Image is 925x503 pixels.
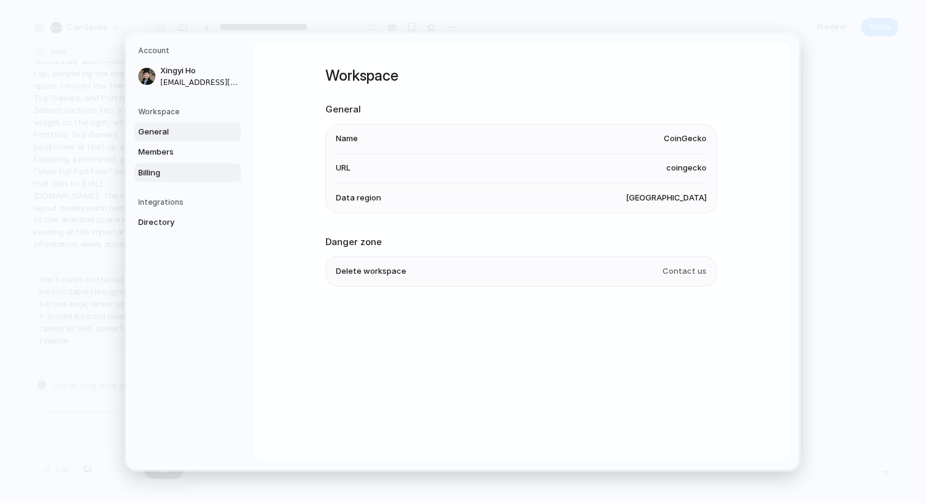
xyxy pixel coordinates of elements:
[336,192,381,204] span: Data region
[135,163,241,183] a: Billing
[135,213,241,232] a: Directory
[664,133,707,145] span: CoinGecko
[325,235,717,249] h2: Danger zone
[138,45,241,56] h5: Account
[160,65,239,77] span: Xingyi Ho
[663,265,707,277] span: Contact us
[336,162,351,174] span: URL
[336,265,406,277] span: Delete workspace
[135,122,241,142] a: General
[138,146,217,158] span: Members
[138,197,241,208] h5: Integrations
[325,65,717,87] h1: Workspace
[138,216,217,229] span: Directory
[138,167,217,179] span: Billing
[135,142,241,162] a: Members
[138,126,217,138] span: General
[138,106,241,117] h5: Workspace
[666,162,707,174] span: coingecko
[626,192,707,204] span: [GEOGRAPHIC_DATA]
[135,61,241,92] a: Xingyi Ho[EMAIL_ADDRESS][DOMAIN_NAME]
[160,77,239,88] span: [EMAIL_ADDRESS][DOMAIN_NAME]
[336,133,358,145] span: Name
[325,103,717,117] h2: General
